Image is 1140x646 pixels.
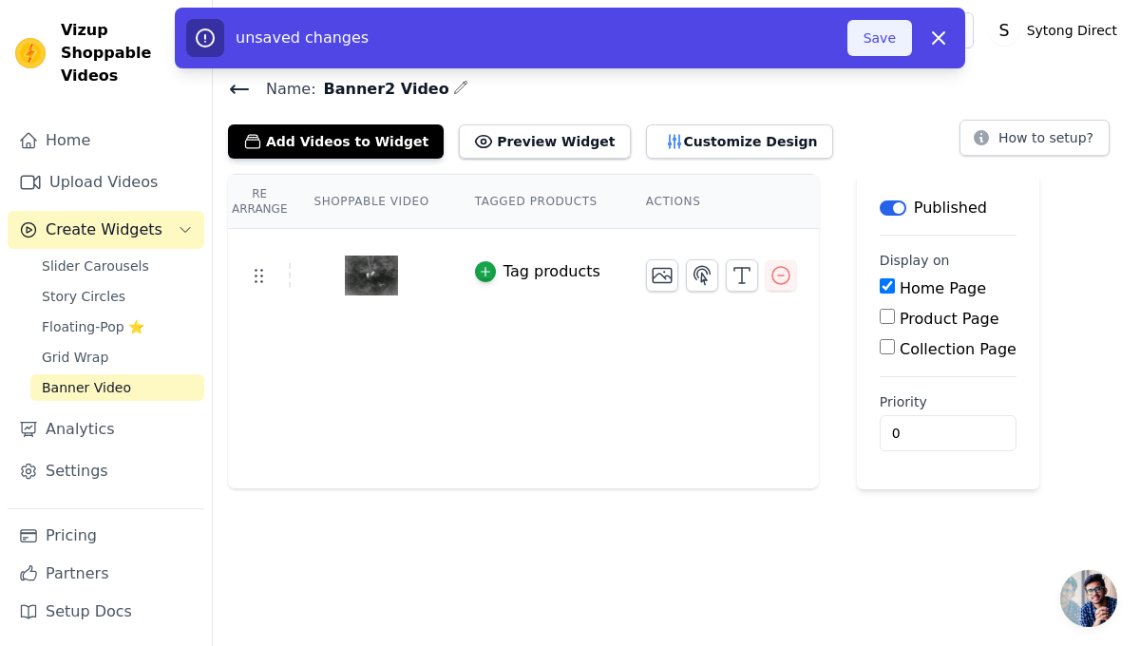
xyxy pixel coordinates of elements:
a: Grid Wrap [30,344,204,370]
a: Partners [8,555,204,593]
span: Banner2 Video [316,78,449,101]
button: Add Videos to Widget [228,124,444,159]
th: Actions [623,175,819,229]
button: Tag products [475,260,600,283]
a: Story Circles [30,283,204,310]
button: Customize Design [646,124,833,159]
a: Banner Video [30,374,204,401]
label: Priority [880,392,1016,411]
th: Shoppable Video [291,175,451,229]
a: Settings [8,452,204,490]
button: Change Thumbnail [646,259,678,292]
div: Tag products [503,260,600,283]
a: Home [8,122,204,160]
button: Preview Widget [459,124,630,159]
a: Floating-Pop ⭐ [30,313,204,340]
span: Create Widgets [46,218,162,241]
button: Save [847,20,912,56]
span: Banner Video [42,378,131,397]
a: Setup Docs [8,593,204,631]
span: Story Circles [42,287,125,306]
span: Floating-Pop ⭐ [42,317,144,336]
button: How to setup? [959,120,1110,156]
th: Tagged Products [452,175,623,229]
a: How to setup? [959,133,1110,151]
a: Slider Carousels [30,253,204,279]
img: tn-f8555af97c2a42d291300298b712df43.png [345,230,398,321]
p: Published [914,197,987,219]
legend: Display on [880,251,950,270]
button: Create Widgets [8,211,204,249]
th: Re Arrange [228,175,291,229]
label: Collection Page [900,340,1016,358]
div: Edit Name [453,76,468,102]
a: Pricing [8,517,204,555]
span: Grid Wrap [42,348,108,367]
label: Home Page [900,279,986,297]
span: Slider Carousels [42,256,149,275]
span: unsaved changes [236,28,369,47]
a: Analytics [8,410,204,448]
a: Upload Videos [8,163,204,201]
label: Product Page [900,310,999,328]
a: 开放式聊天 [1060,570,1117,627]
span: Name: [251,78,316,101]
